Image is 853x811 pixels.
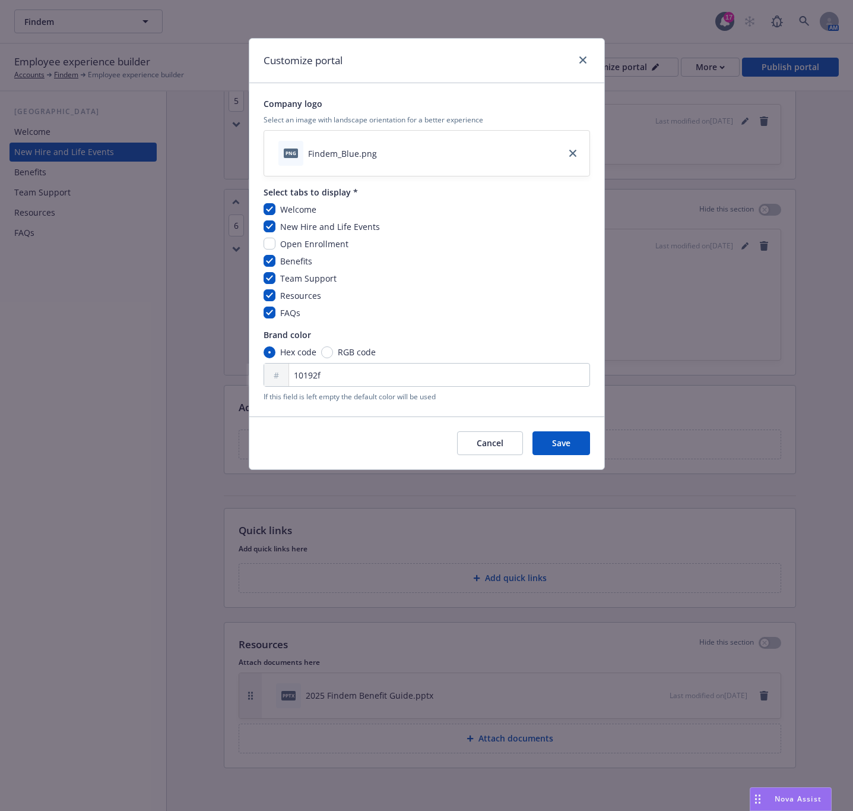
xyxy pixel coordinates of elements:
[338,346,376,358] span: RGB code
[280,238,348,250] span: Open Enrollment
[552,437,570,449] span: Save
[264,186,590,198] span: Select tabs to display *
[264,53,343,68] h1: Customize portal
[280,290,321,301] span: Resources
[382,147,391,160] button: download file
[264,97,590,110] span: Company logo
[274,369,279,381] span: #
[477,437,503,449] span: Cancel
[457,431,523,455] button: Cancel
[264,115,590,125] span: Select an image with landscape orientation for a better experience
[264,392,590,402] span: If this field is left empty the default color will be used
[566,146,580,160] a: close
[284,149,298,157] span: png
[280,307,300,318] span: FAQs
[532,431,590,455] button: Save
[775,794,822,804] span: Nova Assist
[264,363,590,387] input: FFFFFF
[264,329,590,341] span: Brand color
[280,273,337,284] span: Team Support
[576,53,590,67] a: close
[750,788,765,810] div: Drag to move
[280,255,312,267] span: Benefits
[308,147,377,160] div: Findem_Blue.png
[321,346,333,358] input: RGB code
[280,346,316,358] span: Hex code
[264,346,275,358] input: Hex code
[750,787,832,811] button: Nova Assist
[280,204,316,215] span: Welcome
[280,221,380,232] span: New Hire and Life Events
